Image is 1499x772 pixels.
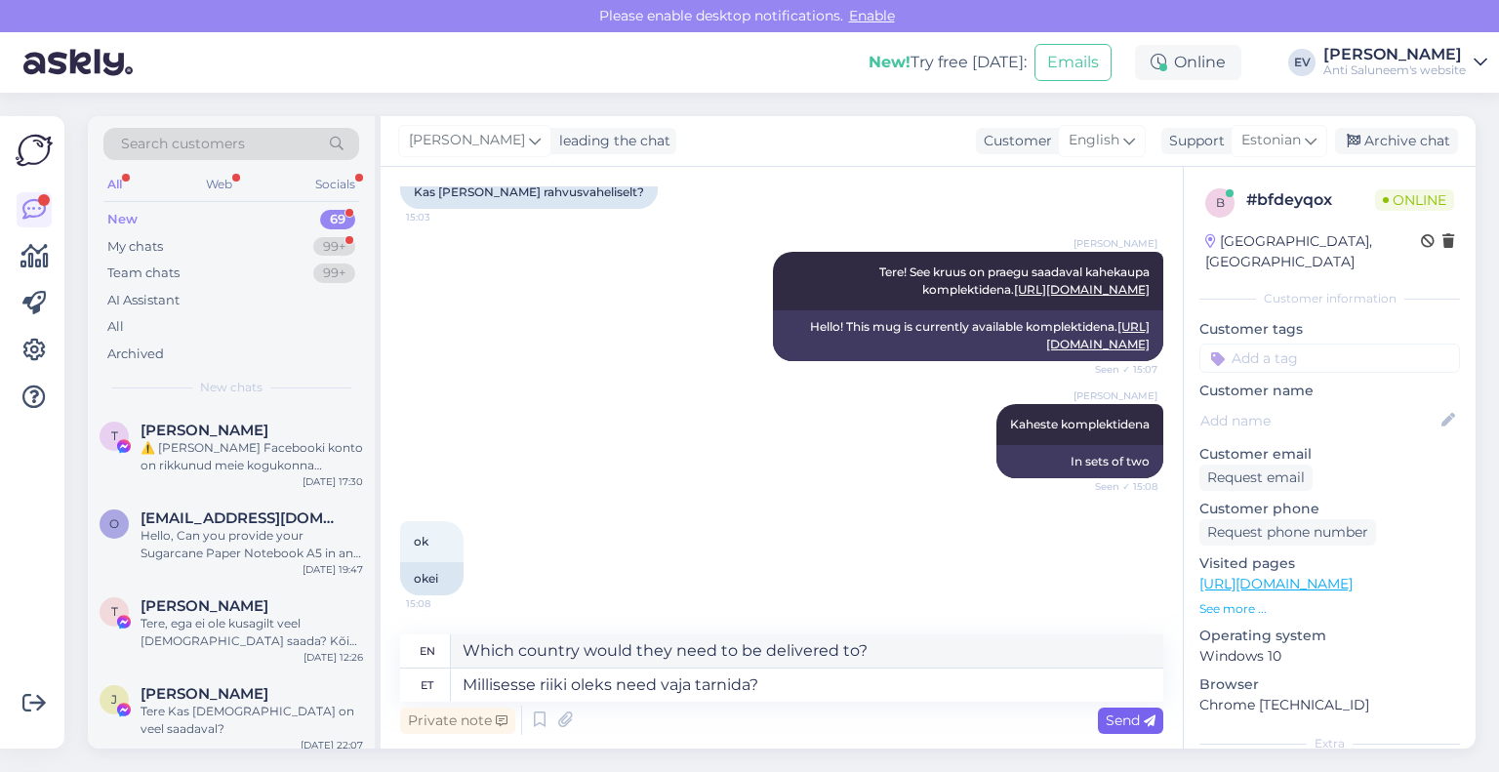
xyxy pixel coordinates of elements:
[1199,519,1376,546] div: Request phone number
[301,738,363,752] div: [DATE] 22:07
[1135,45,1241,80] div: Online
[111,692,117,707] span: J
[1199,735,1460,752] div: Extra
[107,237,163,257] div: My chats
[451,669,1163,702] textarea: Millisesse riiki oleks need vaja tarnida?
[1199,553,1460,574] p: Visited pages
[414,534,428,549] span: ok
[1246,188,1375,212] div: # bfdeyqox
[107,291,180,310] div: AI Assistant
[141,597,268,615] span: Triin Mägi
[1205,231,1421,272] div: [GEOGRAPHIC_DATA], [GEOGRAPHIC_DATA]
[107,264,180,283] div: Team chats
[1335,128,1458,154] div: Archive chat
[107,345,164,364] div: Archived
[400,176,658,209] div: Kas [PERSON_NAME] rahvusvaheliselt?
[451,634,1163,668] textarea: Which country would they need to be delivered to?
[551,131,670,151] div: leading the chat
[1199,575,1353,592] a: [URL][DOMAIN_NAME]
[141,615,363,650] div: Tere, ega ei ole kusagilt veel [DEMOGRAPHIC_DATA] saada? Kõik läksid välja
[420,634,435,668] div: en
[1199,319,1460,340] p: Customer tags
[111,604,118,619] span: T
[773,310,1163,361] div: Hello! This mug is currently available komplektidena.
[406,596,479,611] span: 15:08
[303,474,363,489] div: [DATE] 17:30
[320,210,355,229] div: 69
[409,130,525,151] span: [PERSON_NAME]
[202,172,236,197] div: Web
[311,172,359,197] div: Socials
[869,51,1027,74] div: Try free [DATE]:
[400,708,515,734] div: Private note
[16,132,53,169] img: Askly Logo
[303,562,363,577] div: [DATE] 19:47
[121,134,245,154] span: Search customers
[869,53,911,71] b: New!
[304,650,363,665] div: [DATE] 12:26
[1084,479,1157,494] span: Seen ✓ 15:08
[1241,130,1301,151] span: Estonian
[313,237,355,257] div: 99+
[1014,282,1150,297] a: [URL][DOMAIN_NAME]
[1199,465,1313,491] div: Request email
[400,562,464,595] div: okei
[1199,499,1460,519] p: Customer phone
[1323,47,1487,78] a: [PERSON_NAME]Anti Saluneem's website
[1199,674,1460,695] p: Browser
[1074,388,1157,403] span: [PERSON_NAME]
[200,379,263,396] span: New chats
[1199,290,1460,307] div: Customer information
[996,445,1163,478] div: In sets of two
[1199,695,1460,715] p: Chrome [TECHNICAL_ID]
[1034,44,1112,81] button: Emails
[141,527,363,562] div: Hello, Can you provide your Sugarcane Paper Notebook A5 in an unlined (blank) version? The produc...
[1216,195,1225,210] span: b
[1323,47,1466,62] div: [PERSON_NAME]
[1084,362,1157,377] span: Seen ✓ 15:07
[1323,62,1466,78] div: Anti Saluneem's website
[879,264,1153,297] span: Tere! See kruus on praegu saadaval kahekaupa komplektidena.
[843,7,901,24] span: Enable
[1199,444,1460,465] p: Customer email
[1375,189,1454,211] span: Online
[141,422,268,439] span: Tom Haja
[1199,626,1460,646] p: Operating system
[111,428,118,443] span: T
[103,172,126,197] div: All
[141,509,344,527] span: otopix@gmail.com
[1199,646,1460,667] p: Windows 10
[421,669,433,702] div: et
[141,685,268,703] span: Jaanika Palmik
[141,703,363,738] div: Tere Kas [DEMOGRAPHIC_DATA] on veel saadaval?
[141,439,363,474] div: ⚠️ [PERSON_NAME] Facebooki konto on rikkunud meie kogukonna standardeid. Meie süsteem on saanud p...
[1074,236,1157,251] span: [PERSON_NAME]
[1106,711,1155,729] span: Send
[976,131,1052,151] div: Customer
[107,210,138,229] div: New
[1288,49,1316,76] div: EV
[406,210,479,224] span: 15:03
[1010,417,1150,431] span: Kaheste komplektidena
[107,317,124,337] div: All
[313,264,355,283] div: 99+
[1069,130,1119,151] span: English
[109,516,119,531] span: o
[1199,344,1460,373] input: Add a tag
[1199,600,1460,618] p: See more ...
[1161,131,1225,151] div: Support
[1200,410,1438,431] input: Add name
[1199,381,1460,401] p: Customer name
